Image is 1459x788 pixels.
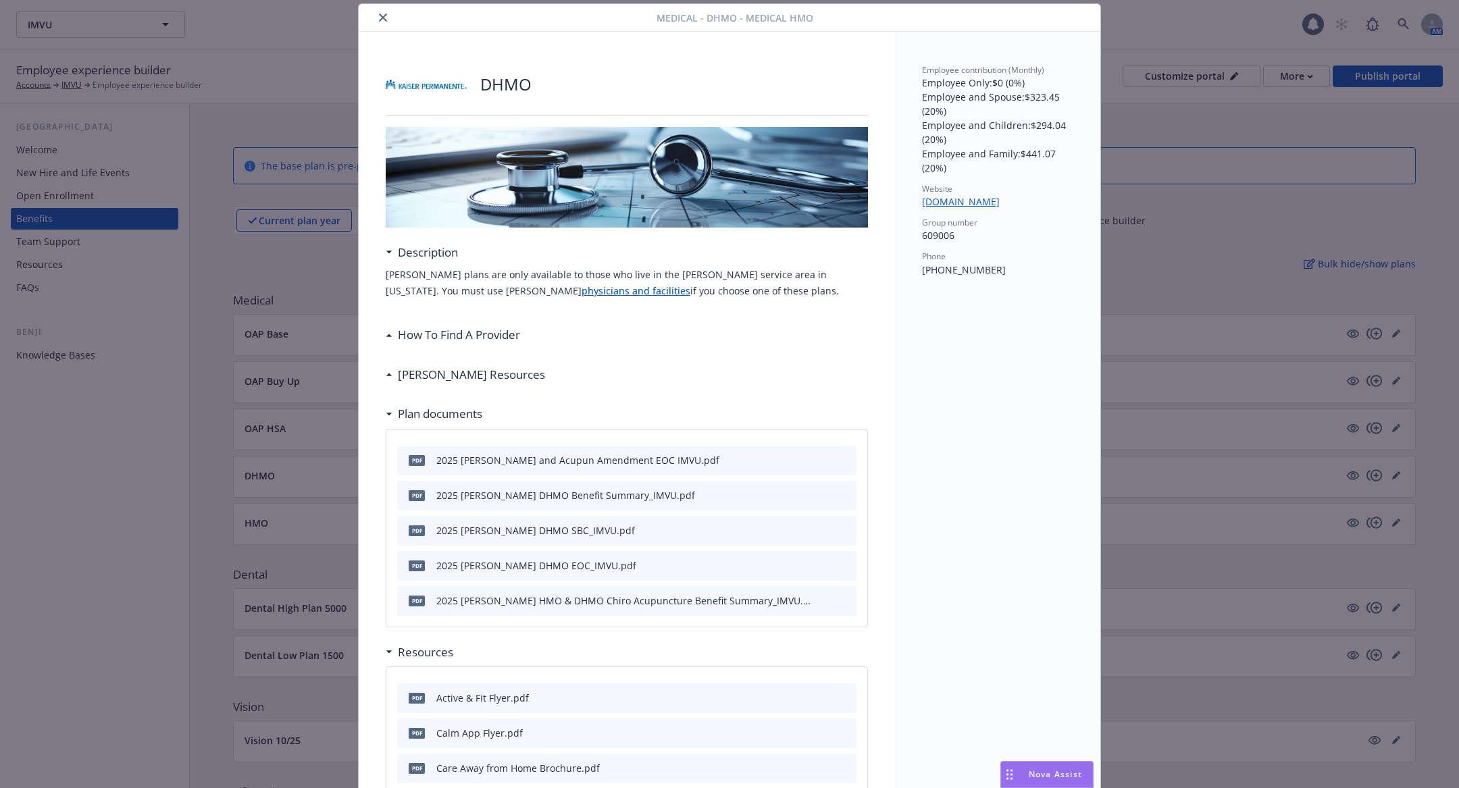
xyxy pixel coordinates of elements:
span: pdf [409,560,425,571]
a: [DOMAIN_NAME] [922,195,1010,208]
button: download file [817,523,828,537]
h3: [PERSON_NAME] Resources [398,366,545,384]
div: Active & Fit Flyer.pdf [436,691,529,705]
span: pdf [409,455,425,465]
p: Employee and Family : $441.07 (20%) [922,147,1073,175]
span: pdf [409,693,425,703]
p: Employee and Children : $294.04 (20%) [922,118,1073,147]
button: download file [817,726,828,740]
div: Description [386,244,458,261]
button: download file [817,761,828,775]
p: Employee and Spouse : $323.45 (20%) [922,90,1073,118]
div: 2025 [PERSON_NAME] and Acupun Amendment EOC IMVU.pdf [436,453,719,467]
div: 2025 [PERSON_NAME] HMO & DHMO Chiro Acupuncture Benefit Summary_IMVU.pdf [436,594,812,608]
div: [PERSON_NAME] Resources [386,366,545,384]
div: 2025 [PERSON_NAME] DHMO EOC_IMVU.pdf [436,558,636,573]
span: pdf [409,728,425,738]
button: close [375,9,391,26]
button: Nova Assist [1000,761,1094,788]
button: download file [817,453,828,467]
p: Employee Only : $0 (0%) [922,76,1073,90]
button: preview file [839,558,851,573]
div: 2025 [PERSON_NAME] DHMO Benefit Summary_IMVU.pdf [436,488,695,502]
span: pdf [409,596,425,606]
h3: Plan documents [398,405,482,423]
div: Plan documents [386,405,482,423]
h3: Resources [398,643,453,661]
span: Nova Assist [1029,768,1082,780]
h3: How To Find A Provider [398,326,520,344]
div: Care Away from Home Brochure.pdf [436,761,600,775]
button: download file [817,594,828,608]
button: preview file [839,594,851,608]
img: Kaiser Permanente Insurance Company [386,64,467,105]
button: preview file [839,523,851,537]
button: download file [817,488,828,502]
p: [PHONE_NUMBER] [922,263,1073,277]
div: Calm App Flyer.pdf [436,726,523,740]
button: preview file [839,488,851,502]
div: Drag to move [1001,762,1018,787]
button: preview file [839,691,851,705]
button: download file [817,558,828,573]
span: Website [922,183,952,194]
img: banner [386,127,868,228]
div: How To Find A Provider [386,326,520,344]
button: preview file [839,453,851,467]
span: Phone [922,251,946,262]
span: Employee contribution (Monthly) [922,64,1044,76]
span: Medical - DHMO - Medical HMO [657,11,813,25]
span: pdf [409,490,425,500]
div: Resources [386,643,453,661]
span: Group number [922,217,977,228]
span: pdf [409,525,425,535]
span: pdf [409,763,425,773]
button: preview file [839,726,851,740]
div: 2025 [PERSON_NAME] DHMO SBC_IMVU.pdf [436,523,635,537]
a: physicians and facilities [582,284,690,297]
p: [PERSON_NAME] plans are only available to those who live in the [PERSON_NAME] service area in [US... [386,267,868,299]
h3: Description [398,244,458,261]
button: download file [817,691,828,705]
button: preview file [839,761,851,775]
p: DHMO [480,73,532,96]
p: 609006 [922,228,1073,242]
